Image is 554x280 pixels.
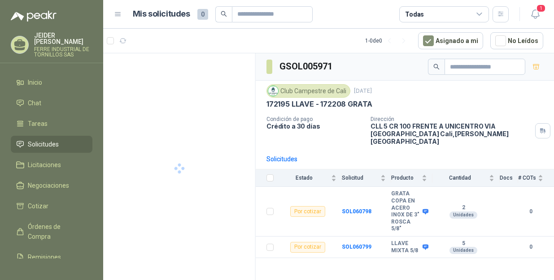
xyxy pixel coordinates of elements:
[518,207,543,216] b: 0
[391,190,420,233] b: GRATA COPA EN ACERO INOX DE 3" ROSCA 5/8"
[28,160,61,170] span: Licitaciones
[28,119,48,129] span: Tareas
[518,169,554,187] th: # COTs
[371,116,532,122] p: Dirección
[405,9,424,19] div: Todas
[34,32,92,45] p: JEIDER [PERSON_NAME]
[266,116,363,122] p: Condición de pago
[11,74,92,91] a: Inicio
[290,242,325,253] div: Por cotizar
[449,211,477,219] div: Unidades
[518,175,536,181] span: # COTs
[11,136,92,153] a: Solicitudes
[279,175,329,181] span: Estado
[11,95,92,112] a: Chat
[432,240,494,247] b: 5
[28,181,69,190] span: Negociaciones
[365,34,411,48] div: 1 - 0 de 0
[527,6,543,22] button: 1
[432,169,500,187] th: Cantidad
[449,247,477,254] div: Unidades
[342,208,371,215] a: SOL060798
[290,206,325,217] div: Por cotizar
[432,204,494,211] b: 2
[28,139,59,149] span: Solicitudes
[11,218,92,245] a: Órdenes de Compra
[371,122,532,145] p: CLL 5 CR 100 FRENTE A UNICENTRO VIA [GEOGRAPHIC_DATA] Cali , [PERSON_NAME][GEOGRAPHIC_DATA]
[342,175,379,181] span: Solicitud
[266,84,350,98] div: Club Campestre de Cali
[28,222,84,241] span: Órdenes de Compra
[11,249,92,266] a: Remisiones
[11,115,92,132] a: Tareas
[354,87,372,95] p: [DATE]
[490,32,543,49] button: No Leídos
[391,169,432,187] th: Producto
[11,177,92,194] a: Negociaciones
[342,169,391,187] th: Solicitud
[197,9,208,20] span: 0
[418,32,483,49] button: Asignado a mi
[266,99,372,109] p: 172195 LLAVE - 172208 GRATA
[518,243,543,251] b: 0
[28,78,42,87] span: Inicio
[28,98,41,108] span: Chat
[268,86,278,96] img: Company Logo
[279,60,334,73] h3: GSOL005971
[500,169,518,187] th: Docs
[342,244,371,250] a: SOL060799
[221,11,227,17] span: search
[266,122,363,130] p: Crédito a 30 días
[391,175,420,181] span: Producto
[28,201,48,211] span: Cotizar
[28,252,61,262] span: Remisiones
[34,47,92,57] p: FERRE INDUSTRIAL DE TORNILLOS SAS
[391,240,420,254] b: LLAVE MIXTA 5/8
[433,64,440,70] span: search
[279,169,342,187] th: Estado
[11,198,92,215] a: Cotizar
[11,156,92,173] a: Licitaciones
[133,8,190,21] h1: Mis solicitudes
[536,4,546,13] span: 1
[266,154,297,164] div: Solicitudes
[432,175,487,181] span: Cantidad
[11,11,57,22] img: Logo peakr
